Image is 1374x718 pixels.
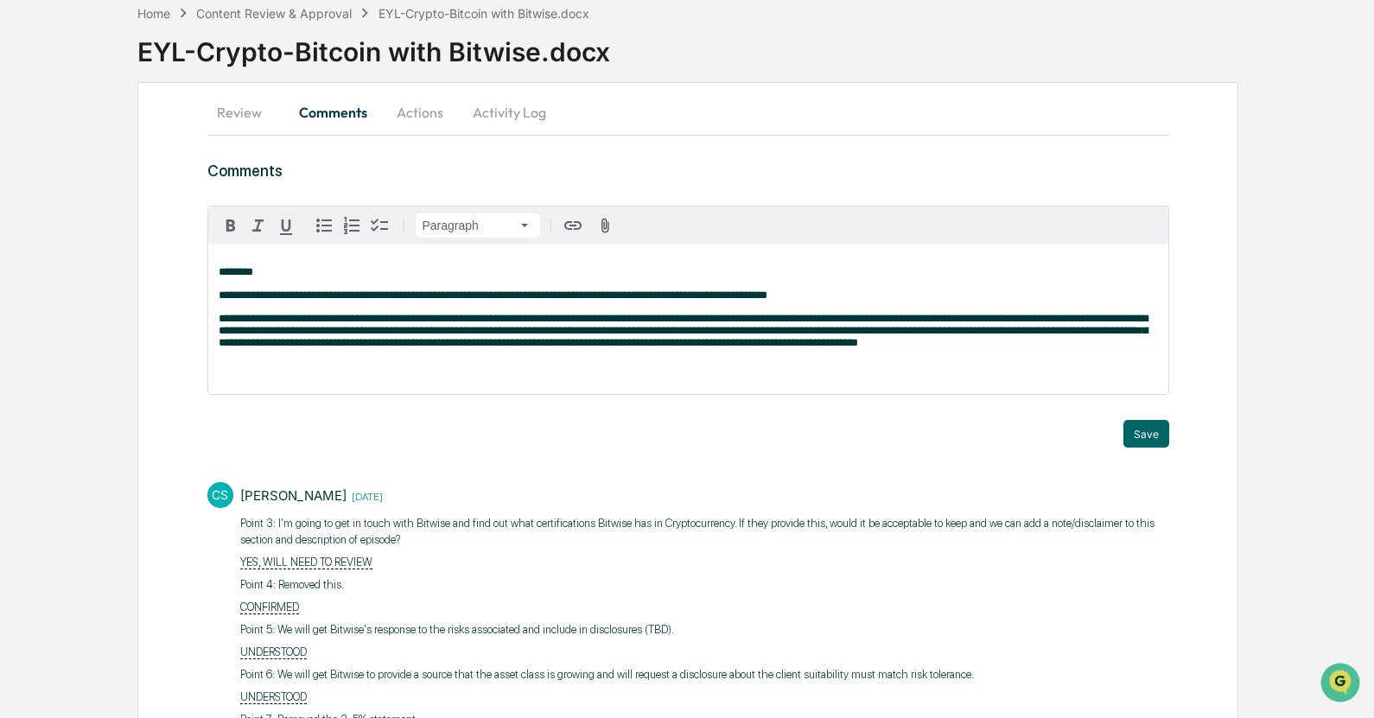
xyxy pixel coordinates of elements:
[1319,661,1365,708] iframe: Open customer support
[196,6,352,21] div: Content Review & Approval
[122,292,209,306] a: Powered byPylon
[137,6,170,21] div: Home
[17,252,31,266] div: 🔎
[125,219,139,233] div: 🗄️
[207,92,285,133] button: Review
[10,244,116,275] a: 🔎Data Lookup
[294,137,315,158] button: Start new chat
[240,621,1169,639] p: Point 5: We will get Bitwise's response to the risks associated and include in disclosures (TBD).
[10,211,118,242] a: 🖐️Preclearance
[590,214,620,238] button: Attach files
[240,690,307,704] u: UNDERSTOOD
[207,482,233,508] div: CS
[35,218,111,235] span: Preclearance
[245,212,272,239] button: Italic
[137,22,1374,67] div: EYL-Crypto-Bitcoin with Bitwise.docx
[1123,420,1169,448] button: Save
[416,213,540,238] button: Block type
[240,645,307,659] u: UNDERSTOOD
[347,488,383,503] time: Friday, August 1, 2025 at 3:10:28 PM
[45,79,285,97] input: Clear
[118,211,221,242] a: 🗄️Attestations
[240,487,347,504] div: [PERSON_NAME]
[240,576,1169,594] p: Point 4: Removed this.
[17,36,315,64] p: How can we help?
[172,293,209,306] span: Pylon
[381,92,459,133] button: Actions
[17,219,31,233] div: 🖐️
[17,132,48,163] img: 1746055101610-c473b297-6a78-478c-a979-82029cc54cd1
[59,132,283,149] div: Start new chat
[272,212,300,239] button: Underline
[217,212,245,239] button: Bold
[207,92,1169,133] div: secondary tabs example
[459,92,560,133] button: Activity Log
[207,162,1169,180] h3: Comments
[240,666,1169,683] p: Point 6: We will get Bitwise to provide a source that the asset class is growing and will request...
[240,556,372,569] u: YES, WILL NEED TO REVIEW
[59,149,219,163] div: We're available if you need us!
[35,251,109,268] span: Data Lookup
[143,218,214,235] span: Attestations
[240,515,1169,549] p: Point 3: I'm going to get in touch with Bitwise and find out what certifications Bitwise has in C...
[378,6,589,21] div: EYL-Crypto-Bitcoin with Bitwise.docx
[240,600,299,614] u: CONFIRMED
[285,92,381,133] button: Comments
